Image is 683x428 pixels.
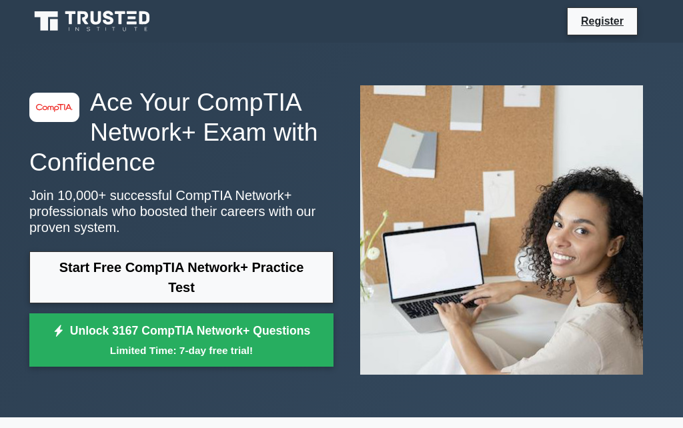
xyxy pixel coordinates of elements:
[29,251,333,303] a: Start Free CompTIA Network+ Practice Test
[29,313,333,367] a: Unlock 3167 CompTIA Network+ QuestionsLimited Time: 7-day free trial!
[46,343,317,358] small: Limited Time: 7-day free trial!
[29,87,333,177] h1: Ace Your CompTIA Network+ Exam with Confidence
[573,13,632,29] a: Register
[29,187,333,235] p: Join 10,000+ successful CompTIA Network+ professionals who boosted their careers with our proven ...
